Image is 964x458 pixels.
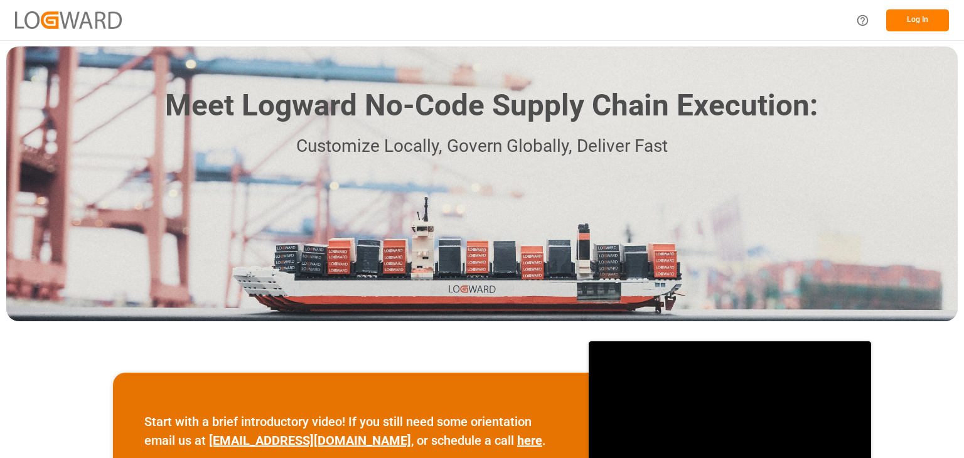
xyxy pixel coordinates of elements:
a: here [517,433,542,448]
button: Help Center [849,6,877,35]
button: Log In [886,9,949,31]
p: Start with a brief introductory video! If you still need some orientation email us at , or schedu... [144,412,557,450]
p: Customize Locally, Govern Globally, Deliver Fast [146,132,818,161]
h1: Meet Logward No-Code Supply Chain Execution: [165,83,818,128]
a: [EMAIL_ADDRESS][DOMAIN_NAME] [209,433,411,448]
img: Logward_new_orange.png [15,11,122,28]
